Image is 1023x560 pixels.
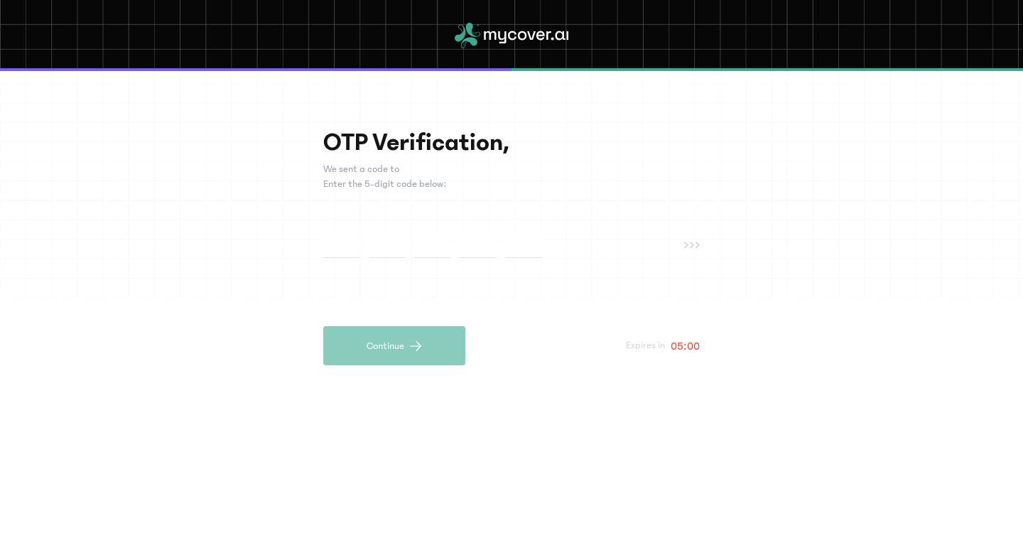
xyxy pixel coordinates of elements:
button: Continue [323,326,465,365]
p: 05:00 [671,338,700,355]
p: Enter the 5-digit code below: [323,177,700,192]
p: We sent a code to [323,162,700,177]
h1: OTP Verification, [323,128,700,156]
p: Expires in [626,338,665,353]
